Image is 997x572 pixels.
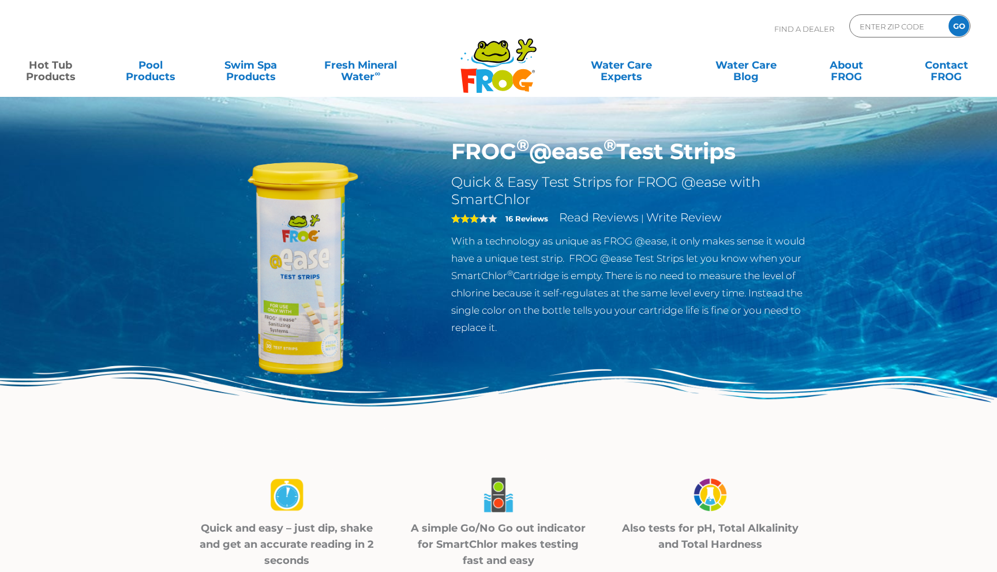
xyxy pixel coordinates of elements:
[774,14,834,43] p: Find A Dealer
[267,475,307,515] img: FROG @ease test strips-01
[619,520,801,552] p: Also tests for pH, Total Alkalinity and Total Hardness
[454,23,543,93] img: Frog Products Logo
[170,138,434,402] img: FROG-@ease-TS-Bottle.png
[690,475,730,515] img: FROG @ease test strips-03
[112,54,190,77] a: PoolProducts
[559,210,639,224] a: Read Reviews
[707,54,785,77] a: Water CareBlog
[451,214,479,223] span: 3
[604,135,616,155] sup: ®
[641,213,644,224] span: |
[505,214,548,223] strong: 16 Reviews
[807,54,885,77] a: AboutFROG
[949,16,969,36] input: GO
[451,232,828,336] p: With a technology as unique as FROG @ease, it only makes sense it would have a unique test strip....
[908,54,985,77] a: ContactFROG
[516,135,529,155] sup: ®
[196,520,378,569] p: Quick and easy – just dip, shake and get an accurate reading in 2 seconds
[507,269,513,277] sup: ®
[646,210,721,224] a: Write Review
[478,475,519,515] img: FROG @ease test strips-02
[559,54,685,77] a: Water CareExperts
[451,174,828,208] h2: Quick & Easy Test Strips for FROG @ease with SmartChlor
[374,69,380,78] sup: ∞
[12,54,89,77] a: Hot TubProducts
[312,54,410,77] a: Fresh MineralWater∞
[451,138,828,165] h1: FROG @ease Test Strips
[407,520,590,569] p: A simple Go/No Go out indicator for SmartChlor makes testing fast and easy
[212,54,290,77] a: Swim SpaProducts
